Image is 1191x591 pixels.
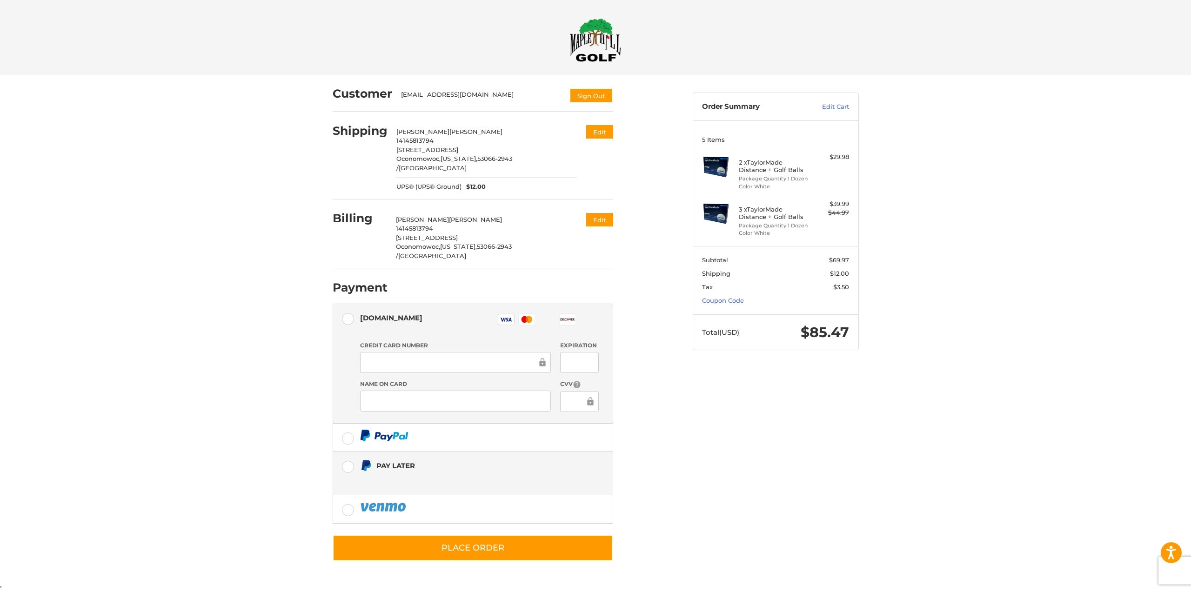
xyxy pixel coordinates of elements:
span: [US_STATE], [441,155,477,162]
h2: Payment [333,280,388,295]
label: Name on Card [360,380,551,388]
span: 14145813794 [396,137,434,144]
span: $12.00 [462,182,486,192]
button: Place Order [333,535,613,561]
a: Edit Cart [802,102,849,112]
span: Oconomowoc, [396,243,440,250]
span: [PERSON_NAME] [449,128,502,135]
div: [EMAIL_ADDRESS][DOMAIN_NAME] [401,90,560,103]
div: $39.99 [812,199,849,209]
img: Pay Later icon [360,460,372,471]
span: [GEOGRAPHIC_DATA] [399,164,467,172]
h3: Order Summary [702,102,802,112]
a: Coupon Code [702,297,744,304]
div: $29.98 [812,153,849,162]
span: 14145813794 [396,225,433,232]
li: Package Quantity 1 Dozen [739,222,810,230]
span: [PERSON_NAME] [449,216,502,223]
span: [US_STATE], [440,243,477,250]
span: $85.47 [801,324,849,341]
span: [STREET_ADDRESS] [396,234,458,241]
h4: 2 x TaylorMade Distance + Golf Balls [739,159,810,174]
span: Shipping [702,270,730,277]
span: Oconomowoc, [396,155,441,162]
span: [PERSON_NAME] [396,128,449,135]
label: Credit Card Number [360,341,551,350]
li: Color White [739,229,810,237]
div: $44.97 [812,208,849,218]
span: Tax [702,283,713,291]
img: Maple Hill Golf [570,18,621,62]
span: [GEOGRAPHIC_DATA] [398,252,466,259]
span: 53066-2943 / [396,243,512,259]
label: CVV [560,380,599,389]
span: Subtotal [702,256,728,264]
span: $12.00 [830,270,849,277]
h4: 3 x TaylorMade Distance + Golf Balls [739,206,810,221]
span: [PERSON_NAME] [396,216,449,223]
button: Edit [586,213,613,226]
button: Edit [586,125,613,139]
span: $3.50 [833,283,849,291]
iframe: PayPal Message 1 [360,475,555,484]
h2: Shipping [333,124,388,138]
div: [DOMAIN_NAME] [360,310,422,325]
span: 53066-2943 / [396,155,512,172]
img: PayPal icon [360,430,408,441]
button: Sign Out [569,88,613,103]
span: [STREET_ADDRESS] [396,146,458,153]
span: UPS® (UPS® Ground) [396,182,462,192]
li: Package Quantity 1 Dozen [739,175,810,183]
div: Pay Later [376,458,555,473]
h2: Customer [333,86,392,101]
label: Expiration [560,341,599,350]
h3: 5 Items [702,136,849,143]
span: Total (USD) [702,328,739,337]
li: Color White [739,183,810,191]
h2: Billing [333,211,387,226]
img: PayPal icon [360,501,408,513]
span: $69.97 [829,256,849,264]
